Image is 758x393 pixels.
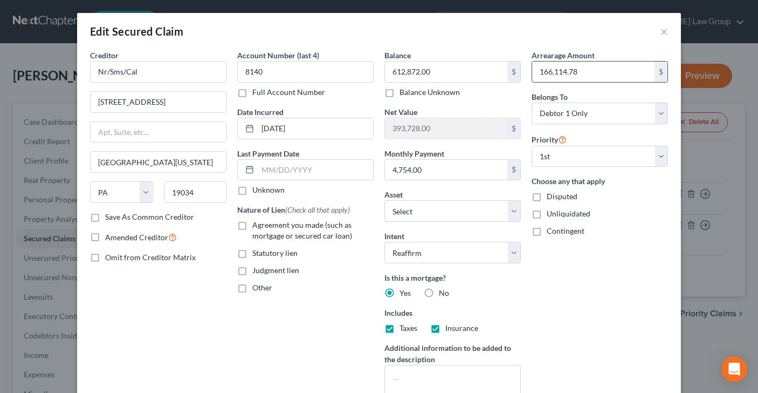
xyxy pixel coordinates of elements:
label: Net Value [384,106,417,118]
span: Belongs To [532,92,568,101]
span: Judgment lien [252,266,299,275]
label: Last Payment Date [237,148,299,159]
label: Choose any that apply [532,175,668,187]
div: $ [507,118,520,139]
span: Other [252,283,272,292]
input: MM/DD/YYYY [258,160,373,180]
div: Edit Secured Claim [90,24,183,39]
label: Full Account Number [252,87,325,98]
input: 0.00 [385,160,507,180]
label: Is this a mortgage? [384,272,521,283]
label: Intent [384,231,404,242]
input: 0.00 [385,62,507,82]
div: $ [654,62,667,82]
input: 0.00 [385,118,507,139]
span: Yes [399,288,411,297]
span: Agreement you made (such as mortgage or secured car loan) [252,220,352,240]
span: Creditor [90,51,119,60]
label: Date Incurred [237,106,284,118]
label: Balance Unknown [399,87,460,98]
input: Apt, Suite, etc... [91,122,226,143]
label: Arrearage Amount [532,50,595,61]
span: Taxes [399,323,417,333]
input: Enter zip... [164,181,227,203]
span: Disputed [547,192,577,201]
div: $ [507,160,520,180]
label: Monthly Payment [384,148,444,159]
label: Includes [384,307,521,319]
span: Amended Creditor [105,233,168,242]
button: × [660,25,668,38]
label: Balance [384,50,411,61]
input: Search creditor by name... [90,61,226,83]
label: Priority [532,133,567,146]
span: Unliquidated [547,209,590,218]
span: Asset [384,190,403,199]
input: Enter address... [91,92,226,112]
label: Unknown [252,185,285,195]
div: Open Intercom Messenger [721,356,747,382]
span: Insurance [445,323,478,333]
label: Account Number (last 4) [237,50,319,61]
span: (Check all that apply) [285,205,350,214]
label: Save As Common Creditor [105,212,194,222]
span: Statutory lien [252,248,298,258]
input: MM/DD/YYYY [258,118,373,139]
span: No [439,288,449,297]
label: Additional information to be added to the description [384,342,521,365]
span: Omit from Creditor Matrix [105,253,196,262]
input: XXXX [237,61,374,83]
input: 0.00 [532,62,654,82]
div: $ [507,62,520,82]
input: Enter city... [91,152,226,172]
label: Nature of Lien [237,204,350,215]
span: Contingent [547,226,584,235]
